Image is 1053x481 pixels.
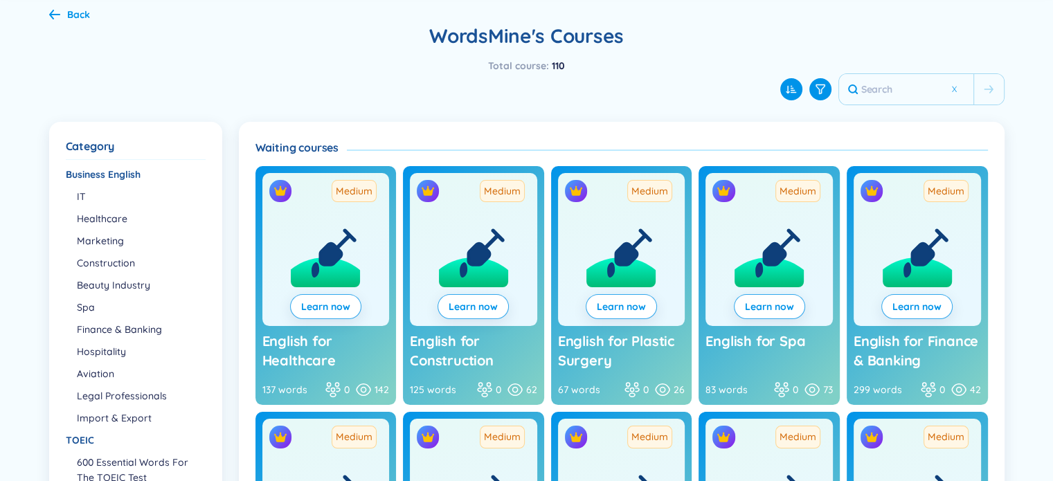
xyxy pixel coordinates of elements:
[496,382,501,397] span: 0
[627,180,672,202] span: Medium
[77,255,204,271] li: Construction
[717,184,730,198] img: crown icon
[262,332,336,369] span: English for Healthcare
[734,294,805,319] button: Learn now
[627,426,672,448] span: Medium
[839,74,973,105] input: Search
[558,382,619,397] div: 67 words
[77,388,204,403] li: Legal Professionals
[77,300,204,315] li: Spa
[77,322,204,337] li: Finance & Banking
[77,278,204,293] li: Beauty Industry
[273,184,287,198] img: crown icon
[332,426,377,448] span: Medium
[410,332,537,370] a: English for Construction
[438,294,509,319] button: Learn now
[775,426,820,448] span: Medium
[449,300,498,314] span: Learn now
[597,300,646,314] span: Learn now
[674,382,685,397] span: 26
[429,24,624,48] h2: WordsMine's Courses
[924,426,969,448] span: Medium
[66,138,206,154] div: Category
[793,382,798,397] span: 0
[970,382,981,397] span: 42
[854,382,915,397] div: 299 words
[375,382,389,397] span: 142
[865,430,879,444] img: crown icon
[643,382,649,397] span: 0
[332,180,377,202] span: Medium
[49,10,90,22] a: Back
[410,382,471,397] div: 125 words
[77,189,204,204] li: IT
[421,184,435,198] img: crown icon
[77,211,204,226] li: Healthcare
[939,382,945,397] span: 0
[77,344,204,359] li: Hospitality
[705,332,833,370] a: English for Spa
[854,332,981,370] a: English for Finance & Banking
[586,294,657,319] button: Learn now
[881,294,953,319] button: Learn now
[66,433,204,448] div: TOEIC
[480,426,525,448] span: Medium
[775,180,820,202] span: Medium
[854,332,978,369] span: English for Finance & Banking
[480,180,525,202] span: Medium
[255,140,348,155] h4: Waiting courses
[344,382,350,397] span: 0
[865,184,879,198] img: crown icon
[301,300,350,314] span: Learn now
[717,430,730,444] img: crown icon
[410,332,494,369] span: English for Construction
[892,300,942,314] span: Learn now
[66,167,204,182] div: Business English
[67,7,90,22] div: Back
[77,233,204,248] li: Marketing
[558,332,674,369] span: English for Plastic Surgery
[823,382,833,397] span: 73
[558,332,685,370] a: English for Plastic Surgery
[262,382,320,397] div: 137 words
[421,430,435,444] img: crown icon
[569,184,583,198] img: crown icon
[526,382,537,397] span: 62
[77,410,204,426] li: Import & Export
[705,332,805,350] span: English for Spa
[552,60,565,72] span: 110
[488,60,552,72] span: Total course :
[569,430,583,444] img: crown icon
[262,332,390,370] a: English for Healthcare
[273,430,287,444] img: crown icon
[290,294,361,319] button: Learn now
[77,366,204,381] li: Aviation
[705,382,768,397] div: 83 words
[924,180,969,202] span: Medium
[745,300,794,314] span: Learn now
